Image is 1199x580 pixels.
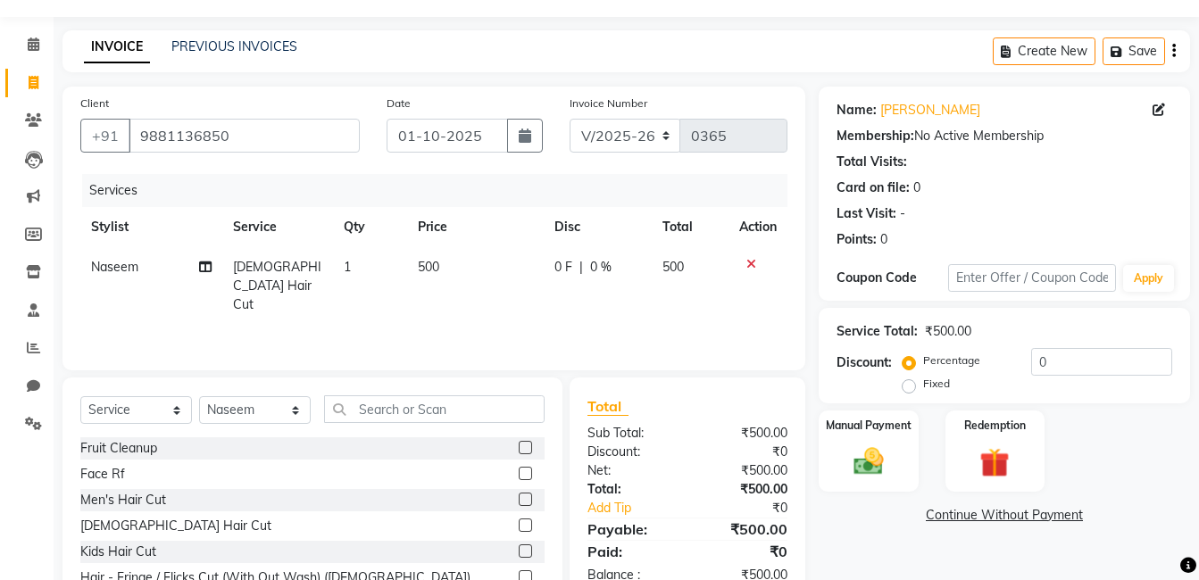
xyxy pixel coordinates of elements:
div: ₹500.00 [687,424,801,443]
div: Discount: [574,443,687,461]
div: - [900,204,905,223]
div: 0 [880,230,887,249]
div: ₹500.00 [687,461,801,480]
th: Disc [544,207,652,247]
th: Stylist [80,207,222,247]
div: Fruit Cleanup [80,439,157,458]
th: Qty [333,207,407,247]
div: Points: [837,230,877,249]
span: 500 [662,259,684,275]
div: Men's Hair Cut [80,491,166,510]
a: [PERSON_NAME] [880,101,980,120]
th: Service [222,207,333,247]
img: _gift.svg [970,444,1019,481]
div: [DEMOGRAPHIC_DATA] Hair Cut [80,517,271,535]
div: 0 [913,178,920,197]
label: Fixed [923,376,950,392]
th: Action [729,207,787,247]
input: Search or Scan [324,395,545,423]
div: ₹0 [687,541,801,562]
input: Enter Offer / Coupon Code [948,264,1116,292]
button: Save [1103,37,1165,65]
input: Search by Name/Mobile/Email/Code [129,119,360,153]
button: +91 [80,119,130,153]
a: Continue Without Payment [822,506,1187,525]
div: Discount: [837,353,892,372]
div: Services [82,174,801,207]
button: Apply [1123,265,1174,292]
th: Price [407,207,543,247]
span: Naseem [91,259,138,275]
div: No Active Membership [837,127,1172,145]
div: Sub Total: [574,424,687,443]
label: Redemption [964,418,1026,434]
div: Membership: [837,127,914,145]
div: Card on file: [837,178,910,197]
div: Kids Hair Cut [80,543,156,561]
div: Last Visit: [837,204,896,223]
button: Create New [993,37,1095,65]
label: Date [387,95,411,112]
img: _cash.svg [845,444,893,478]
a: Add Tip [574,499,706,518]
div: Net: [574,461,687,480]
div: ₹500.00 [687,480,801,499]
div: ₹500.00 [687,518,801,540]
th: Total [652,207,729,247]
label: Invoice Number [570,95,647,112]
span: 500 [418,259,439,275]
span: 0 % [590,258,612,277]
div: Payable: [574,518,687,540]
span: Total [587,397,629,416]
div: Paid: [574,541,687,562]
a: PREVIOUS INVOICES [171,38,297,54]
a: INVOICE [84,31,150,63]
span: 0 F [554,258,572,277]
div: Face Rf [80,465,125,484]
div: Total Visits: [837,153,907,171]
div: ₹500.00 [925,322,971,341]
div: ₹0 [687,443,801,461]
span: 1 [344,259,351,275]
label: Client [80,95,109,112]
div: Coupon Code [837,269,948,287]
span: | [579,258,583,277]
span: [DEMOGRAPHIC_DATA] Hair Cut [233,259,321,312]
div: Total: [574,480,687,499]
div: Name: [837,101,877,120]
label: Manual Payment [826,418,912,434]
div: Service Total: [837,322,918,341]
label: Percentage [923,352,980,369]
div: ₹0 [706,499,801,518]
